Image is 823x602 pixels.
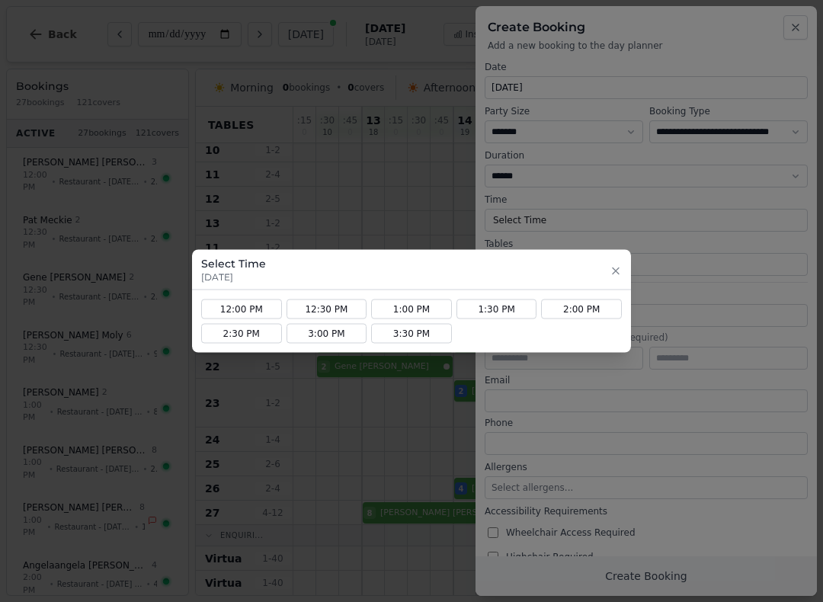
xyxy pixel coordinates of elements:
[201,324,282,344] button: 2:30 PM
[287,299,367,319] button: 12:30 PM
[201,271,266,283] p: [DATE]
[201,299,282,319] button: 12:00 PM
[371,324,452,344] button: 3:30 PM
[287,324,367,344] button: 3:00 PM
[456,299,537,319] button: 1:30 PM
[541,299,622,319] button: 2:00 PM
[201,256,266,271] h3: Select Time
[371,299,452,319] button: 1:00 PM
